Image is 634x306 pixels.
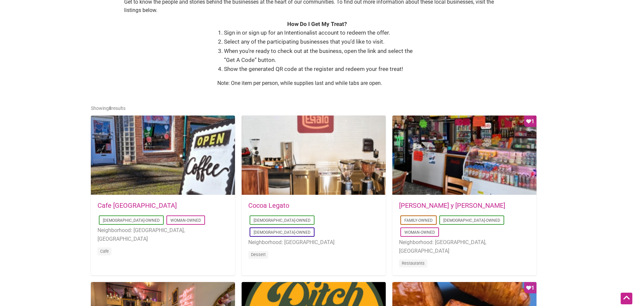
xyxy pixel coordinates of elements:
a: [DEMOGRAPHIC_DATA]-Owned [443,218,500,223]
a: Cafe [100,249,109,254]
div: Scroll Back to Top [621,293,632,304]
li: Neighborhood: [GEOGRAPHIC_DATA], [GEOGRAPHIC_DATA] [98,226,228,243]
li: Select any of the participating businesses that you’d like to visit. [224,37,417,46]
li: When you’re ready to check out at the business, open the link and select the “Get A Code” button. [224,47,417,65]
a: [DEMOGRAPHIC_DATA]-Owned [254,218,311,223]
span: Showing results [91,106,125,111]
a: Cocoa Legato [248,201,289,209]
li: Neighborhood: [GEOGRAPHIC_DATA] [248,238,379,247]
a: Cafe [GEOGRAPHIC_DATA] [98,201,177,209]
strong: How Do I Get My Treat? [287,21,347,27]
a: Woman-Owned [404,230,435,235]
a: [DEMOGRAPHIC_DATA]-Owned [103,218,160,223]
li: Show the generated QR code at the register and redeem your free treat! [224,65,417,74]
li: Neighborhood: [GEOGRAPHIC_DATA], [GEOGRAPHIC_DATA] [399,238,530,255]
a: [DEMOGRAPHIC_DATA]-Owned [254,230,311,235]
a: Woman-Owned [170,218,201,223]
b: 8 [109,106,111,111]
a: Family-Owned [404,218,433,223]
a: Dessert [251,252,266,257]
li: Sign in or sign up for an Intentionalist account to redeem the offer. [224,28,417,37]
a: Restaurants [402,261,425,266]
a: [PERSON_NAME] y [PERSON_NAME] [399,201,505,209]
p: Note: One item per person, while supplies last and while tabs are open. [217,79,417,88]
